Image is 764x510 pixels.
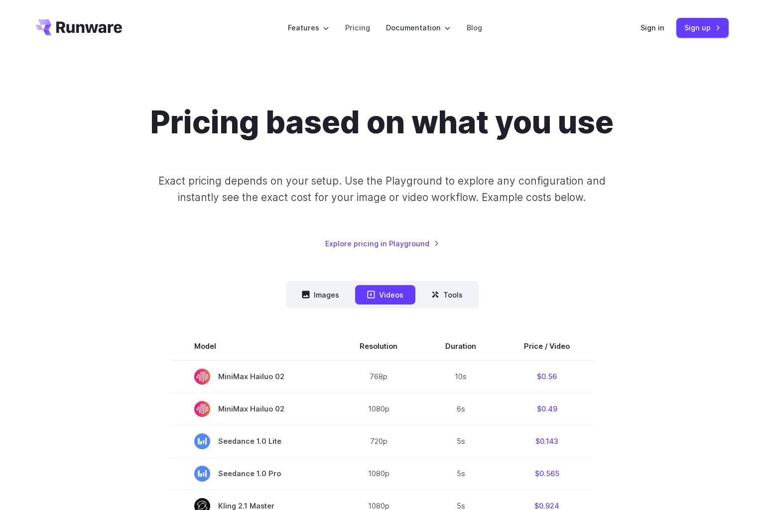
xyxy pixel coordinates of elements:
[386,22,451,33] label: Documentation
[150,103,614,141] h1: Pricing based on what you use
[194,369,312,385] span: MiniMax Hailuo 02
[194,433,312,449] span: Seedance 1.0 Lite
[355,285,415,305] button: Videos
[139,173,625,206] p: Exact pricing depends on your setup. Use the Playground to explore any configuration and instantl...
[194,466,312,482] span: Seedance 1.0 Pro
[500,457,594,490] td: $0.565
[500,393,594,425] td: $0.49
[500,425,594,457] td: $0.143
[288,22,329,33] label: Features
[170,332,336,360] th: Model
[500,360,594,393] td: $0.56
[194,401,312,417] span: MiniMax Hailuo 02
[676,18,729,37] a: Sign up
[640,22,664,33] a: Sign in
[419,285,475,305] button: Tools
[421,332,500,360] th: Duration
[336,457,421,490] td: 1080p
[421,457,500,490] td: 5s
[35,19,122,35] a: Go to /
[345,22,370,33] a: Pricing
[336,360,421,393] td: 768p
[421,360,500,393] td: 10s
[336,425,421,457] td: 720p
[336,332,421,360] th: Resolution
[500,332,594,360] th: Price / Video
[336,393,421,425] td: 1080p
[467,22,482,33] a: Blog
[421,393,500,425] td: 6s
[325,238,439,249] a: Explore pricing in Playground
[290,285,351,305] button: Images
[421,425,500,457] td: 5s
